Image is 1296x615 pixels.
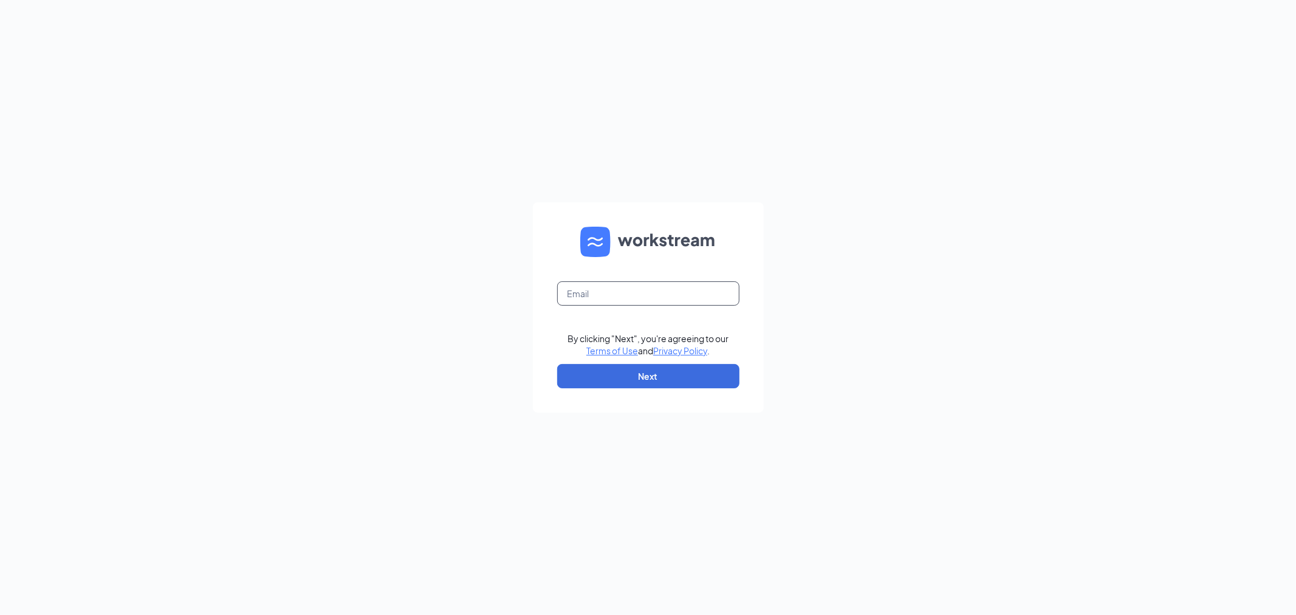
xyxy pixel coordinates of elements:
a: Terms of Use [586,345,638,356]
input: Email [557,281,739,306]
div: By clicking "Next", you're agreeing to our and . [567,332,729,357]
img: WS logo and Workstream text [580,227,716,257]
a: Privacy Policy [653,345,707,356]
button: Next [557,364,739,388]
